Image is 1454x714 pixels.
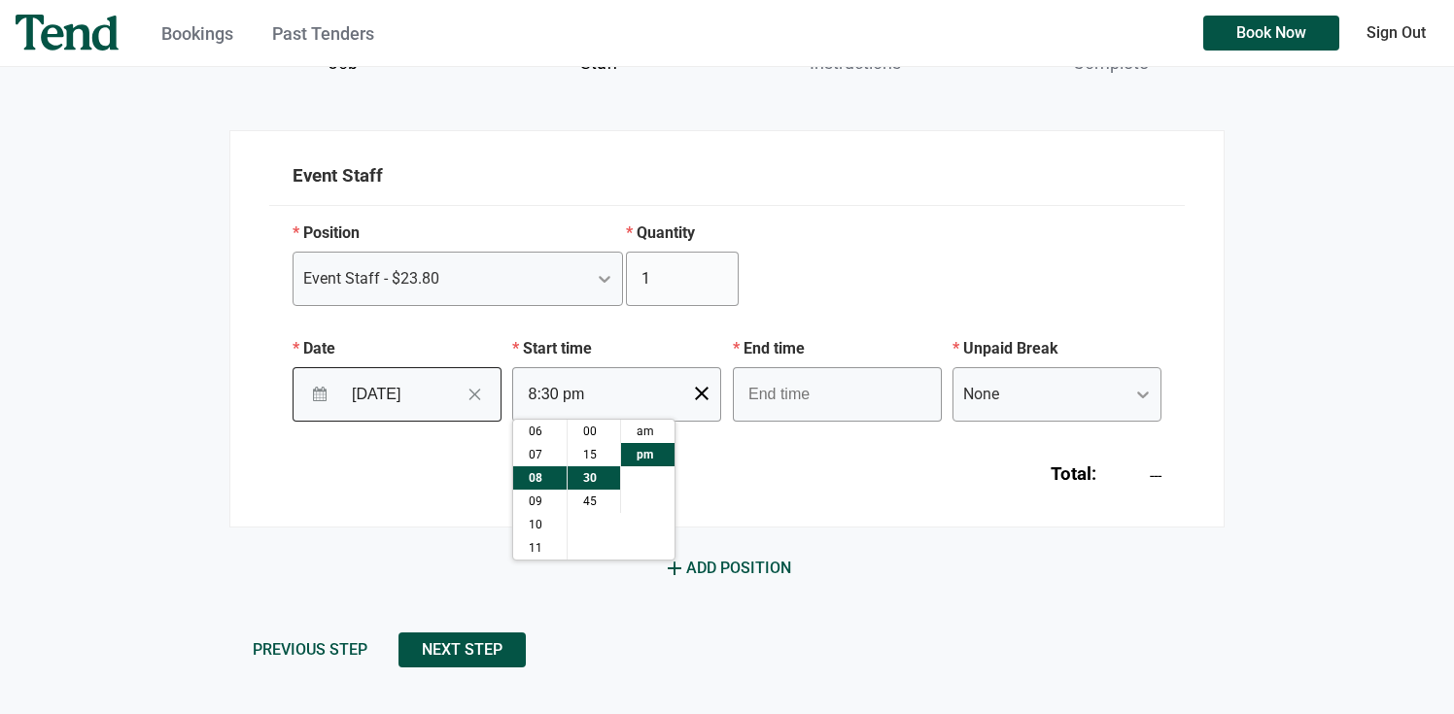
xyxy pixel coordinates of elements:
h3: Total: [1051,460,1096,488]
li: 00 [568,420,620,443]
button: Clear Date [458,379,492,410]
div: None [963,383,999,406]
input: Date [341,370,467,419]
li: 45 [568,490,620,513]
li: am [621,420,675,443]
li: 15 [568,443,620,466]
button: Book Now [1203,16,1339,51]
li: 10 [513,513,567,536]
a: Past Tenders [272,23,374,44]
li: 09 [513,490,567,513]
button: Previous Step [229,632,391,667]
li: 07 [513,443,567,466]
p: End time [733,337,942,360]
p: Quantity [626,221,739,245]
li: pm [621,443,675,466]
p: Start time [512,337,721,360]
a: Bookings [161,23,233,44]
img: tend-logo.4d3a83578fb939362e0a58f12f1af3e6.svg [16,15,119,51]
li: 06 [513,420,567,443]
li: 11 [513,536,567,560]
p: Date [293,337,502,360]
button: addAdd Position [229,551,1225,586]
li: 08 [513,466,567,490]
button: Sign Out [1353,16,1438,51]
p: Position [293,221,623,245]
button: Next Step [398,632,526,667]
h3: Event Staff [269,147,1185,206]
i: add [663,557,686,580]
span: Add Position [663,557,791,580]
i: clear [690,382,713,405]
div: Event Staff - $23.80 [303,267,439,290]
p: Unpaid Break [952,337,1161,360]
input: End time [733,367,942,422]
p: --- [1150,464,1161,488]
li: 30 [568,466,620,490]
